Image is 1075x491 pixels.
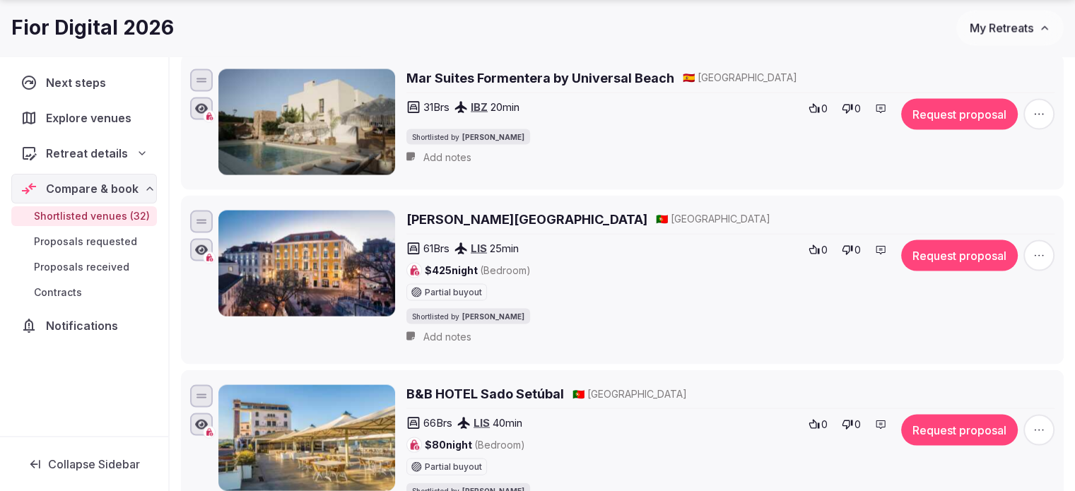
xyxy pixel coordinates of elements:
[406,211,647,228] a: [PERSON_NAME][GEOGRAPHIC_DATA]
[46,110,137,126] span: Explore venues
[34,209,150,223] span: Shortlisted venues (32)
[406,129,530,145] div: Shortlisted by
[480,264,531,276] span: (Bedroom)
[572,388,585,400] span: 🇵🇹
[34,235,137,249] span: Proposals requested
[671,212,770,226] span: [GEOGRAPHIC_DATA]
[804,99,832,119] button: 0
[425,264,531,278] span: $425 night
[854,243,861,257] span: 0
[46,145,128,162] span: Retreat details
[970,21,1033,35] span: My Retreats
[656,213,668,225] span: 🇵🇹
[425,288,482,297] span: Partial buyout
[34,260,129,274] span: Proposals received
[683,71,695,83] span: 🇪🇸
[11,283,157,302] a: Contracts
[462,312,524,321] span: [PERSON_NAME]
[34,285,82,300] span: Contracts
[490,100,519,114] span: 20 min
[11,449,157,480] button: Collapse Sidebar
[901,99,1018,130] button: Request proposal
[471,242,487,255] a: LIS
[854,102,861,116] span: 0
[901,415,1018,446] button: Request proposal
[423,150,471,165] span: Add notes
[474,416,490,430] a: LIS
[218,211,395,317] img: Palácio Ludovice Wine Experience Hotel
[956,11,1064,46] button: My Retreats
[901,240,1018,271] button: Request proposal
[11,103,157,133] a: Explore venues
[11,206,157,226] a: Shortlisted venues (32)
[572,387,585,401] button: 🇵🇹
[46,74,112,91] span: Next steps
[821,418,828,432] span: 0
[48,457,140,471] span: Collapse Sidebar
[406,69,674,87] a: Mar Suites Formentera by Universal Beach
[46,180,139,197] span: Compare & book
[838,415,865,434] button: 0
[854,418,861,432] span: 0
[821,102,828,116] span: 0
[406,309,530,324] div: Shortlisted by
[821,243,828,257] span: 0
[698,71,797,85] span: [GEOGRAPHIC_DATA]
[11,232,157,252] a: Proposals requested
[423,330,471,344] span: Add notes
[11,257,157,277] a: Proposals received
[804,240,832,260] button: 0
[423,100,450,114] span: 31 Brs
[425,438,525,452] span: $80 night
[838,240,865,260] button: 0
[683,71,695,85] button: 🇪🇸
[423,415,452,430] span: 66 Brs
[471,100,488,114] a: IBZ
[838,99,865,119] button: 0
[587,387,687,401] span: [GEOGRAPHIC_DATA]
[11,68,157,97] a: Next steps
[218,385,395,491] img: B&B HOTEL Sado Setúbal
[656,212,668,226] button: 🇵🇹
[11,311,157,341] a: Notifications
[406,385,564,403] a: B&B HOTEL Sado Setúbal
[423,241,450,256] span: 61 Brs
[462,132,524,142] span: [PERSON_NAME]
[425,463,482,471] span: Partial buyout
[11,14,174,42] h1: Fior Digital 2026
[218,69,395,175] img: Mar Suites Formentera by Universal Beach
[474,439,525,451] span: (Bedroom)
[493,415,522,430] span: 40 min
[804,415,832,434] button: 0
[490,241,519,256] span: 25 min
[46,317,124,334] span: Notifications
